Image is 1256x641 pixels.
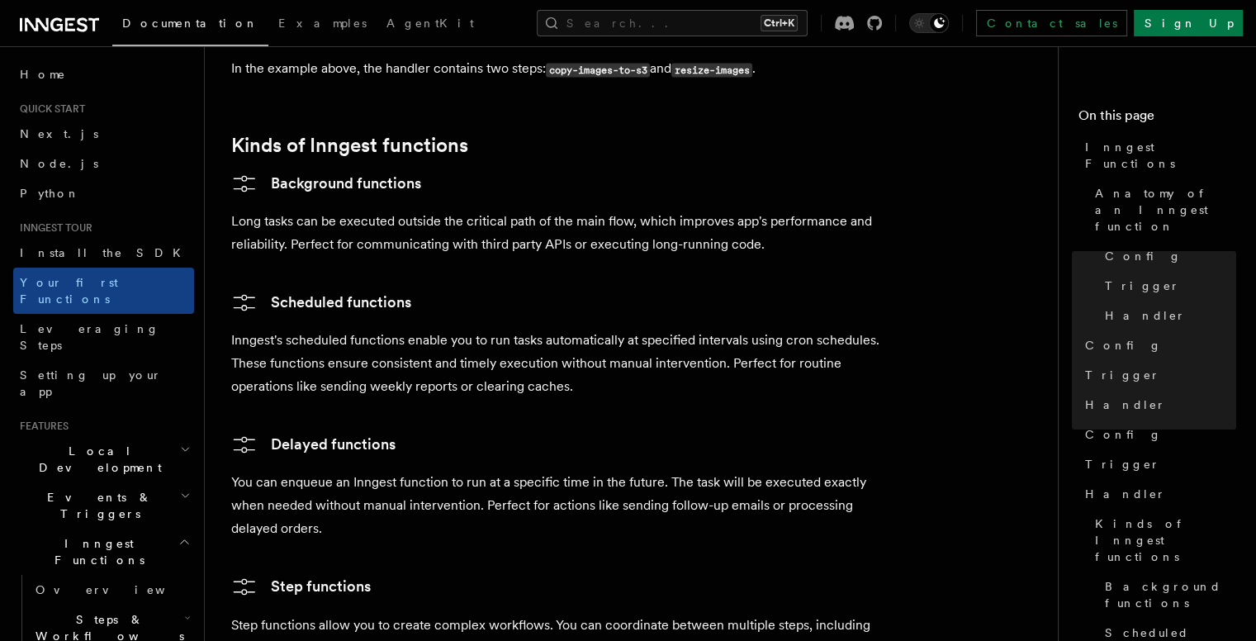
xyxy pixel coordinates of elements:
a: Kinds of Inngest functions [1088,509,1236,572]
span: Inngest Functions [13,535,178,568]
p: Long tasks can be executed outside the critical path of the main flow, which improves app's perfo... [231,210,892,256]
a: Background functions [231,170,421,197]
a: Config [1078,330,1236,360]
a: Home [13,59,194,89]
span: Local Development [13,443,180,476]
p: Inngest's scheduled functions enable you to run tasks automatically at specified intervals using ... [231,329,892,398]
a: Examples [268,5,377,45]
kbd: Ctrl+K [761,15,798,31]
a: Trigger [1078,360,1236,390]
a: Contact sales [976,10,1127,36]
span: Events & Triggers [13,489,180,522]
span: Anatomy of an Inngest function [1095,185,1236,235]
span: AgentKit [386,17,474,30]
p: In the example above, the handler contains two steps: and . [231,57,892,81]
a: Next.js [13,119,194,149]
span: Inngest tour [13,221,92,235]
span: Config [1105,248,1182,264]
span: Features [13,420,69,433]
a: Your first Functions [13,268,194,314]
span: Documentation [122,17,258,30]
a: Sign Up [1134,10,1243,36]
button: Search...Ctrl+K [537,10,808,36]
span: Trigger [1085,456,1160,472]
a: Inngest Functions [1078,132,1236,178]
a: Config [1098,241,1236,271]
button: Local Development [13,436,194,482]
span: Home [20,66,66,83]
span: Config [1085,426,1162,443]
button: Toggle dark mode [909,13,949,33]
span: Background functions [1105,578,1236,611]
span: Trigger [1105,278,1180,294]
span: Install the SDK [20,246,191,259]
span: Next.js [20,127,98,140]
span: Handler [1085,486,1166,502]
a: Python [13,178,194,208]
span: Node.js [20,157,98,170]
code: resize-images [671,63,752,77]
span: Examples [278,17,367,30]
a: Background functions [1098,572,1236,618]
span: Kinds of Inngest functions [1095,515,1236,565]
a: Setting up your app [13,360,194,406]
code: copy-images-to-s3 [546,63,650,77]
span: Leveraging Steps [20,322,159,352]
span: Setting up your app [20,368,162,398]
span: Inngest Functions [1085,139,1236,172]
a: Leveraging Steps [13,314,194,360]
h4: On this page [1078,106,1236,132]
span: Handler [1085,396,1166,413]
a: Trigger [1098,271,1236,301]
a: Node.js [13,149,194,178]
a: Delayed functions [231,431,396,458]
a: AgentKit [377,5,484,45]
span: Handler [1105,307,1186,324]
a: Config [1078,420,1236,449]
button: Inngest Functions [13,529,194,575]
span: Overview [36,583,206,596]
a: Handler [1098,301,1236,330]
a: Kinds of Inngest functions [231,134,468,157]
a: Scheduled functions [231,289,411,316]
a: Trigger [1078,449,1236,479]
span: Config [1085,337,1162,354]
span: Quick start [13,102,85,116]
span: Your first Functions [20,276,118,306]
a: Documentation [112,5,268,46]
a: Anatomy of an Inngest function [1088,178,1236,241]
a: Step functions [231,573,371,600]
a: Overview [29,575,194,605]
span: Trigger [1085,367,1160,383]
a: Install the SDK [13,238,194,268]
button: Events & Triggers [13,482,194,529]
span: Python [20,187,80,200]
a: Handler [1078,390,1236,420]
a: Handler [1078,479,1236,509]
p: You can enqueue an Inngest function to run at a specific time in the future. The task will be exe... [231,471,892,540]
